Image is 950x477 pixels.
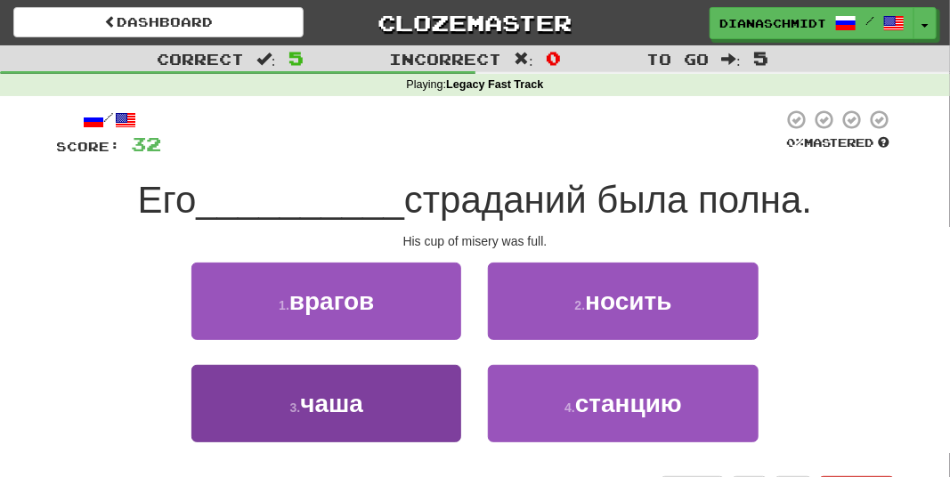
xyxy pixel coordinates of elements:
span: Correct [157,50,244,68]
span: 5 [753,47,768,69]
span: Score: [57,139,121,154]
span: носить [585,287,671,315]
div: His cup of misery was full. [57,232,894,250]
span: чаша [300,390,363,417]
div: / [57,109,162,131]
small: 4 . [564,400,575,415]
span: : [721,52,741,67]
span: __________ [196,179,404,221]
span: DianaSchmidt [719,15,826,31]
small: 3 . [290,400,301,415]
a: Clozemaster [330,7,621,38]
small: 1 . [279,298,289,312]
span: врагов [289,287,375,315]
span: 32 [132,133,162,155]
a: Dashboard [13,7,304,37]
span: : [514,52,533,67]
button: 3.чаша [191,365,461,442]
span: / [865,14,874,27]
button: 4.станцию [488,365,758,442]
span: 0 % [787,135,805,150]
span: Incorrect [389,50,501,68]
small: 2 . [575,298,586,312]
span: страданий была полна. [404,179,812,221]
span: станцию [575,390,682,417]
span: Его [138,179,197,221]
span: To go [646,50,709,68]
button: 1.врагов [191,263,461,340]
span: 5 [288,47,304,69]
button: 2.носить [488,263,758,340]
span: : [256,52,276,67]
a: DianaSchmidt / [710,7,914,39]
div: Mastered [784,135,894,151]
span: 0 [546,47,561,69]
strong: Legacy Fast Track [446,78,543,91]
